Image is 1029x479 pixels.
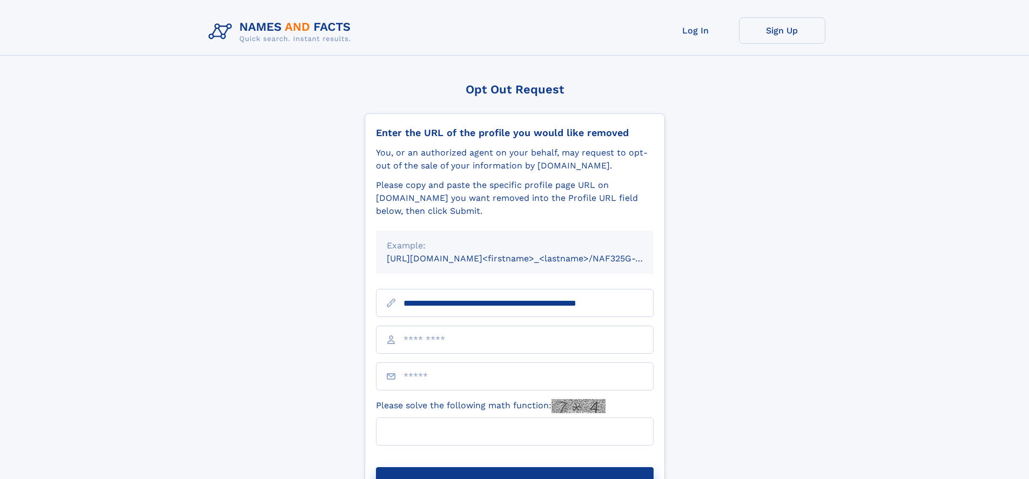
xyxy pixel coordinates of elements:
[376,399,606,413] label: Please solve the following math function:
[204,17,360,46] img: Logo Names and Facts
[376,179,654,218] div: Please copy and paste the specific profile page URL on [DOMAIN_NAME] you want removed into the Pr...
[365,83,665,96] div: Opt Out Request
[376,127,654,139] div: Enter the URL of the profile you would like removed
[739,17,825,44] a: Sign Up
[387,239,643,252] div: Example:
[387,253,674,264] small: [URL][DOMAIN_NAME]<firstname>_<lastname>/NAF325G-xxxxxxxx
[376,146,654,172] div: You, or an authorized agent on your behalf, may request to opt-out of the sale of your informatio...
[653,17,739,44] a: Log In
